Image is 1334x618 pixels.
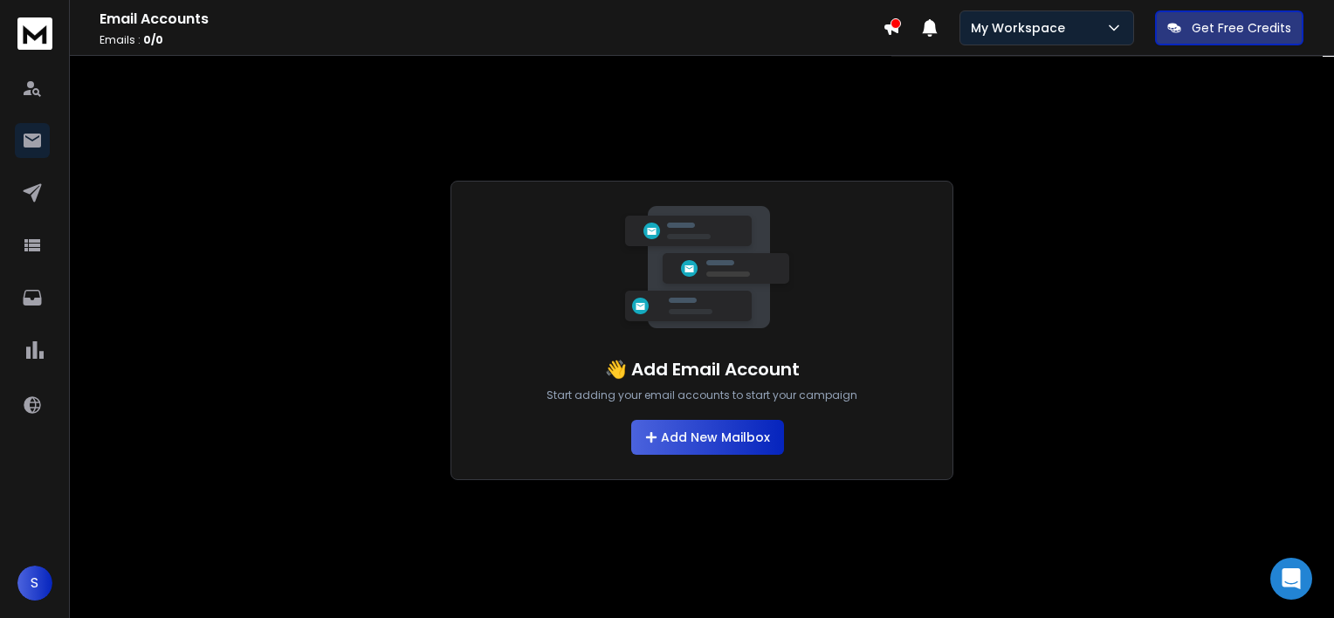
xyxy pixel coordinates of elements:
h1: 👋 Add Email Account [605,357,800,381]
p: Emails : [100,33,883,47]
span: 0 / 0 [143,32,163,47]
p: Start adding your email accounts to start your campaign [547,388,857,402]
div: Open Intercom Messenger [1270,558,1312,600]
p: My Workspace [971,19,1072,37]
p: Get Free Credits [1192,19,1291,37]
h1: Email Accounts [100,9,883,30]
button: S [17,566,52,601]
img: logo [17,17,52,50]
button: Add New Mailbox [631,420,784,455]
button: Get Free Credits [1155,10,1303,45]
